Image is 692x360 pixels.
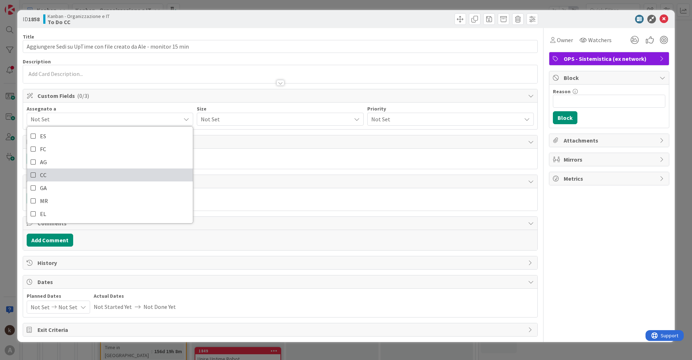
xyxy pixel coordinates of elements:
[40,157,47,167] span: AG
[77,92,89,99] span: ( 0/3 )
[40,183,47,193] span: GA
[201,114,347,124] span: Not Set
[553,88,571,95] label: Reason
[40,195,48,206] span: MR
[23,15,40,23] span: ID
[37,138,524,146] span: Tasks
[23,58,51,65] span: Description
[27,194,193,207] a: MR
[31,115,181,123] span: Not Set
[48,13,110,19] span: Kanban - Organizzazione e IT
[37,278,524,286] span: Dates
[564,155,656,164] span: Mirrors
[27,106,193,111] div: Assegnato a
[27,130,193,143] a: ES
[27,181,193,194] a: GA
[27,234,73,247] button: Add Comment
[15,1,33,10] span: Support
[564,174,656,183] span: Metrics
[27,143,193,156] a: FC
[37,325,524,334] span: Exit Criteria
[143,301,176,313] span: Not Done Yet
[564,54,656,63] span: OPS - Sistemistica (ex network)
[94,292,176,300] span: Actual Dates
[27,168,193,181] a: CC
[27,292,90,300] span: Planned Dates
[94,301,132,313] span: Not Started Yet
[564,73,656,82] span: Block
[197,106,363,111] div: Size
[58,301,77,313] span: Not Set
[367,106,534,111] div: Priority
[23,33,34,40] label: Title
[37,219,524,228] span: Comments
[40,170,46,180] span: CC
[553,111,577,124] button: Block
[564,136,656,145] span: Attachments
[27,156,193,168] a: AG
[40,208,46,219] span: EL
[48,19,110,25] b: To Do CC
[31,301,50,313] span: Not Set
[27,207,193,220] a: EL
[588,36,612,44] span: Watchers
[37,91,524,100] span: Custom Fields
[557,36,573,44] span: Owner
[37,258,524,267] span: History
[23,40,538,53] input: type card name here...
[40,144,46,154] span: FC
[371,114,518,124] span: Not Set
[28,15,40,23] b: 1858
[40,131,46,141] span: ES
[37,177,524,186] span: Links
